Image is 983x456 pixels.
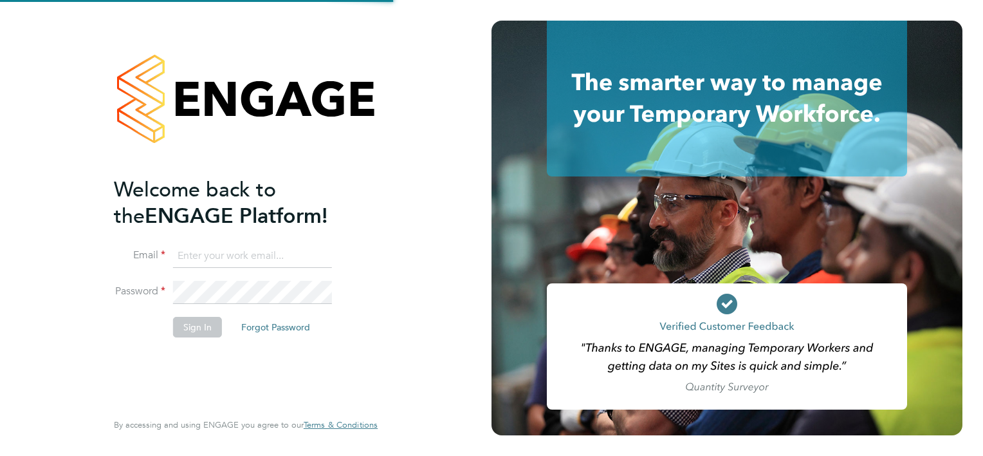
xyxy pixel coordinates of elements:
[304,420,378,430] a: Terms & Conditions
[173,317,222,337] button: Sign In
[173,245,332,268] input: Enter your work email...
[114,419,378,430] span: By accessing and using ENGAGE you agree to our
[114,177,276,229] span: Welcome back to the
[114,285,165,298] label: Password
[114,249,165,262] label: Email
[304,419,378,430] span: Terms & Conditions
[231,317,320,337] button: Forgot Password
[114,176,365,229] h2: ENGAGE Platform!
